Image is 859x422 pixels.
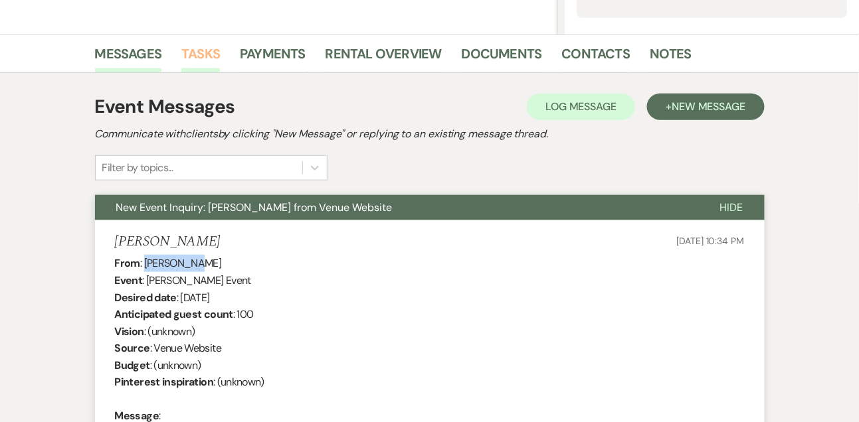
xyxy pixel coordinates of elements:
b: Vision [115,324,144,338]
h1: Event Messages [95,93,235,121]
b: Anticipated guest count [115,307,233,321]
a: Notes [650,43,692,72]
b: Desired date [115,291,177,305]
b: From [115,256,140,270]
button: Hide [699,195,765,220]
button: +New Message [647,94,764,120]
span: Log Message [545,100,617,113]
span: New Event Inquiry: [PERSON_NAME] from Venue Website [116,200,393,214]
a: Documents [462,43,542,72]
h2: Communicate with clients by clicking "New Message" or replying to an existing message thread. [95,126,765,142]
a: Tasks [181,43,220,72]
a: Rental Overview [326,43,442,72]
span: Hide [720,200,743,214]
button: Log Message [527,94,635,120]
b: Event [115,273,143,287]
b: Source [115,341,150,355]
button: New Event Inquiry: [PERSON_NAME] from Venue Website [95,195,699,220]
div: Filter by topics... [102,160,173,176]
span: New Message [672,100,745,113]
a: Contacts [562,43,630,72]
a: Messages [95,43,162,72]
span: [DATE] 10:34 PM [677,235,745,247]
h5: [PERSON_NAME] [115,234,221,250]
b: Budget [115,358,150,372]
a: Payments [240,43,306,72]
b: Pinterest inspiration [115,376,214,389]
